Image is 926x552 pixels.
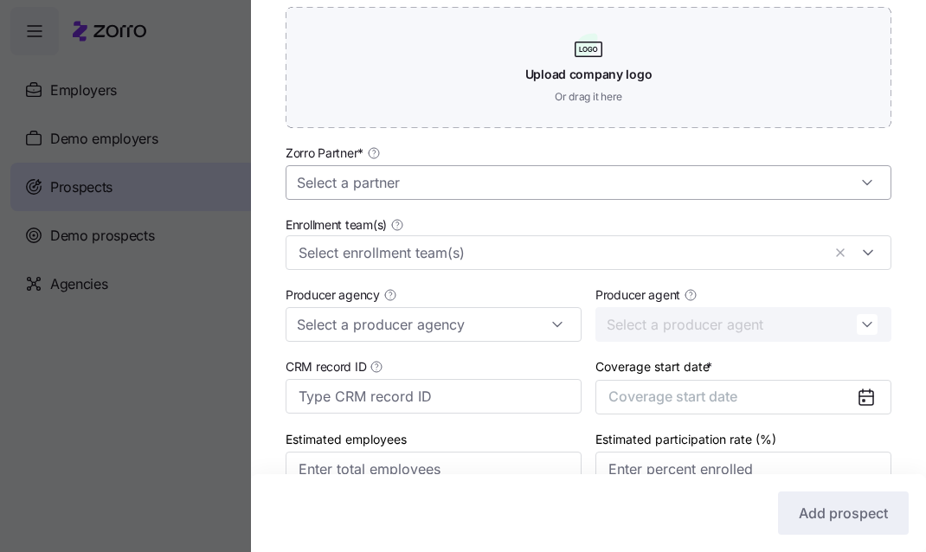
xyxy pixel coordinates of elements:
[595,380,891,414] button: Coverage start date
[799,503,888,523] span: Add prospect
[595,286,680,304] span: Producer agent
[595,307,891,342] input: Select a producer agent
[608,388,737,405] span: Coverage start date
[286,216,387,234] span: Enrollment team(s)
[595,430,776,449] label: Estimated participation rate (%)
[286,452,582,486] input: Enter total employees
[286,379,582,414] input: Type CRM record ID
[286,430,407,449] label: Estimated employees
[595,452,891,486] input: Enter percent enrolled
[595,357,716,376] label: Coverage start date
[286,165,891,200] input: Select a partner
[286,144,363,162] span: Zorro Partner *
[299,241,821,264] input: Select enrollment team(s)
[778,491,909,535] button: Add prospect
[286,307,582,342] input: Select a producer agency
[286,286,380,304] span: Producer agency
[286,358,366,375] span: CRM record ID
